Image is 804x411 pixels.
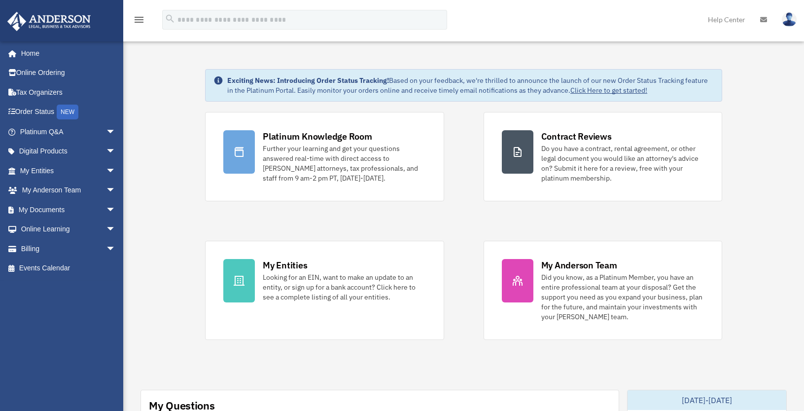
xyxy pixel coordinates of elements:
[484,112,722,201] a: Contract Reviews Do you have a contract, rental agreement, or other legal document you would like...
[7,43,126,63] a: Home
[628,390,786,410] div: [DATE]-[DATE]
[7,161,131,181] a: My Entitiesarrow_drop_down
[541,272,704,322] div: Did you know, as a Platinum Member, you have an entire professional team at your disposal? Get th...
[7,181,131,200] a: My Anderson Teamarrow_drop_down
[106,239,126,259] span: arrow_drop_down
[205,112,444,201] a: Platinum Knowledge Room Further your learning and get your questions answered real-time with dire...
[484,241,722,340] a: My Anderson Team Did you know, as a Platinum Member, you have an entire professional team at your...
[7,63,131,83] a: Online Ordering
[263,130,372,143] div: Platinum Knowledge Room
[263,272,425,302] div: Looking for an EIN, want to make an update to an entity, or sign up for a bank account? Click her...
[106,220,126,240] span: arrow_drop_down
[4,12,94,31] img: Anderson Advisors Platinum Portal
[57,105,78,119] div: NEW
[7,82,131,102] a: Tax Organizers
[541,259,617,271] div: My Anderson Team
[227,75,714,95] div: Based on your feedback, we're thrilled to announce the launch of our new Order Status Tracking fe...
[7,102,131,122] a: Order StatusNEW
[7,239,131,259] a: Billingarrow_drop_down
[227,76,389,85] strong: Exciting News: Introducing Order Status Tracking!
[7,142,131,161] a: Digital Productsarrow_drop_down
[106,142,126,162] span: arrow_drop_down
[263,144,425,183] div: Further your learning and get your questions answered real-time with direct access to [PERSON_NAM...
[7,259,131,278] a: Events Calendar
[106,200,126,220] span: arrow_drop_down
[541,144,704,183] div: Do you have a contract, rental agreement, or other legal document you would like an attorney's ad...
[106,161,126,181] span: arrow_drop_down
[782,12,797,27] img: User Pic
[133,17,145,26] a: menu
[106,181,126,201] span: arrow_drop_down
[165,13,175,24] i: search
[7,122,131,142] a: Platinum Q&Aarrow_drop_down
[263,259,307,271] div: My Entities
[7,200,131,220] a: My Documentsarrow_drop_down
[133,14,145,26] i: menu
[570,86,647,95] a: Click Here to get started!
[205,241,444,340] a: My Entities Looking for an EIN, want to make an update to an entity, or sign up for a bank accoun...
[106,122,126,142] span: arrow_drop_down
[7,220,131,239] a: Online Learningarrow_drop_down
[541,130,612,143] div: Contract Reviews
